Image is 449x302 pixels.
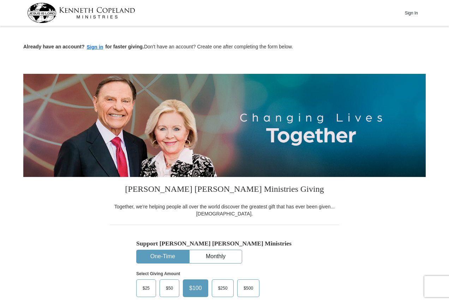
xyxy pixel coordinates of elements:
[137,250,189,263] button: One-Time
[110,177,339,203] h3: [PERSON_NAME] [PERSON_NAME] Ministries Giving
[110,203,339,217] div: Together, we're helping people all over the world discover the greatest gift that has ever been g...
[23,43,426,51] p: Don't have an account? Create one after completing the form below.
[139,283,153,294] span: $25
[240,283,257,294] span: $500
[186,283,205,294] span: $100
[85,43,106,51] button: Sign in
[27,3,135,23] img: kcm-header-logo.svg
[23,44,144,49] strong: Already have an account? for faster giving.
[215,283,231,294] span: $250
[401,7,422,18] button: Sign In
[162,283,176,294] span: $50
[136,271,180,276] strong: Select Giving Amount
[190,250,242,263] button: Monthly
[136,240,313,247] h5: Support [PERSON_NAME] [PERSON_NAME] Ministries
